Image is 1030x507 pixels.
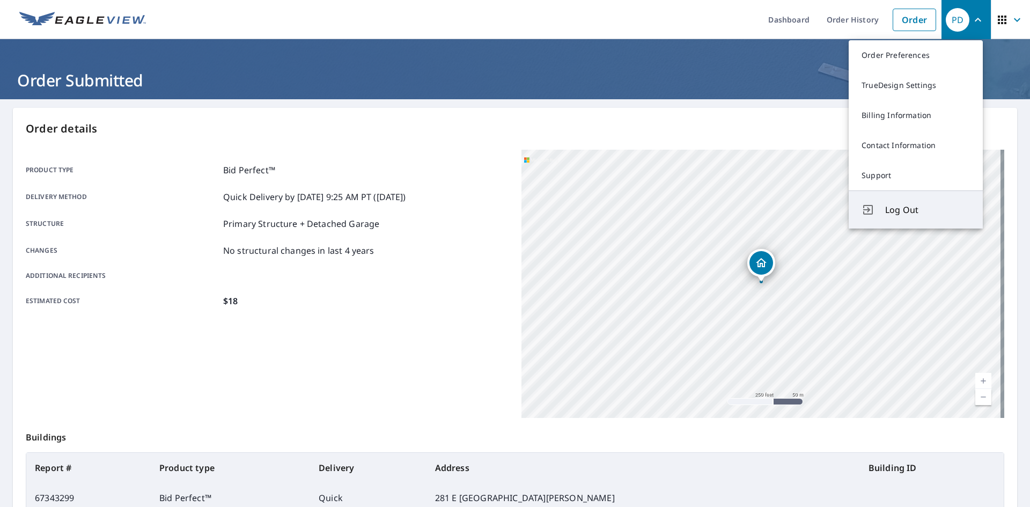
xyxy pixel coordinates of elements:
[26,271,219,281] p: Additional recipients
[13,69,1017,91] h1: Order Submitted
[151,453,310,483] th: Product type
[223,164,275,177] p: Bid Perfect™
[849,160,983,190] a: Support
[975,389,991,405] a: Current Level 17, Zoom Out
[426,453,860,483] th: Address
[26,121,1004,137] p: Order details
[26,164,219,177] p: Product type
[19,12,146,28] img: EV Logo
[26,295,219,307] p: Estimated cost
[747,249,775,282] div: Dropped pin, building 1, Residential property, 281 E 1700 N Mona, UT 84645
[26,244,219,257] p: Changes
[849,190,983,229] button: Log Out
[946,8,969,32] div: PD
[223,244,374,257] p: No structural changes in last 4 years
[310,453,426,483] th: Delivery
[849,100,983,130] a: Billing Information
[223,190,406,203] p: Quick Delivery by [DATE] 9:25 AM PT ([DATE])
[975,373,991,389] a: Current Level 17, Zoom In
[849,130,983,160] a: Contact Information
[26,453,151,483] th: Report #
[223,217,379,230] p: Primary Structure + Detached Garage
[885,203,970,216] span: Log Out
[223,295,238,307] p: $18
[26,217,219,230] p: Structure
[893,9,936,31] a: Order
[26,418,1004,452] p: Buildings
[860,453,1004,483] th: Building ID
[26,190,219,203] p: Delivery method
[849,40,983,70] a: Order Preferences
[849,70,983,100] a: TrueDesign Settings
